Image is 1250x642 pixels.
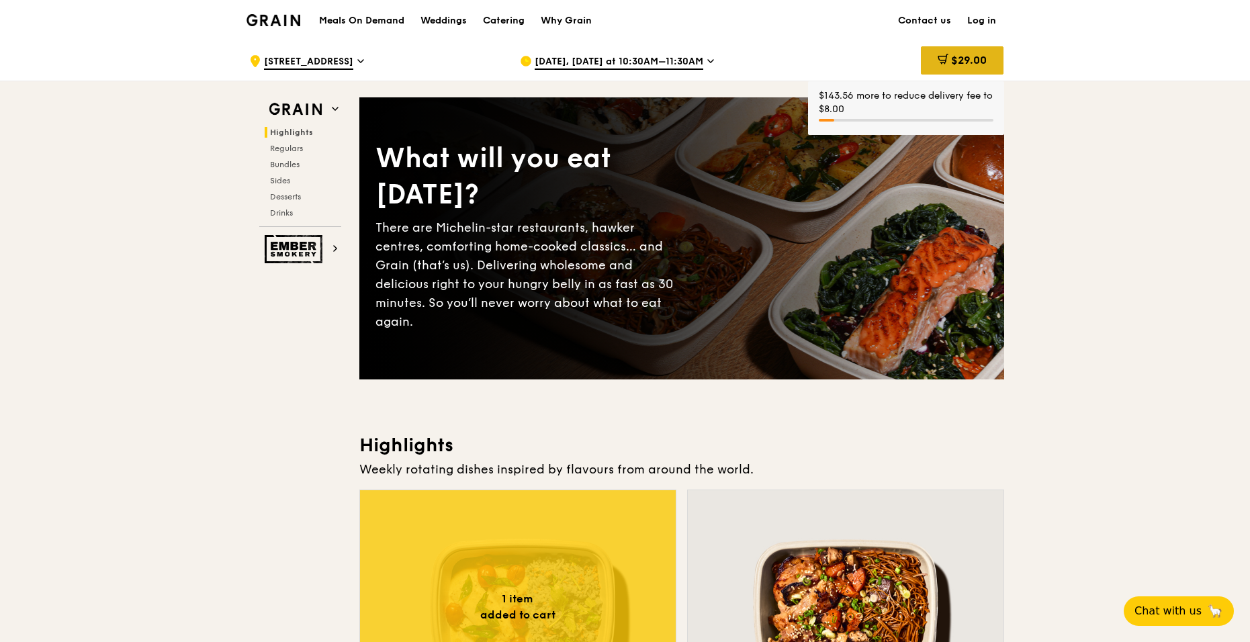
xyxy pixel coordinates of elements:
h1: Meals On Demand [319,14,404,28]
span: 🦙 [1207,603,1223,619]
a: Why Grain [533,1,600,41]
span: [DATE], [DATE] at 10:30AM–11:30AM [535,55,703,70]
h3: Highlights [359,433,1004,457]
div: Weddings [420,1,467,41]
span: [STREET_ADDRESS] [264,55,353,70]
img: Ember Smokery web logo [265,235,326,263]
span: Drinks [270,208,293,218]
span: $29.00 [951,54,987,66]
a: Contact us [890,1,959,41]
span: Sides [270,176,290,185]
div: Weekly rotating dishes inspired by flavours from around the world. [359,460,1004,479]
div: Catering [483,1,525,41]
div: What will you eat [DATE]? [375,140,682,213]
a: Catering [475,1,533,41]
span: Bundles [270,160,300,169]
span: Regulars [270,144,303,153]
div: There are Michelin-star restaurants, hawker centres, comforting home-cooked classics… and Grain (... [375,218,682,331]
a: Weddings [412,1,475,41]
span: Desserts [270,192,301,201]
a: Log in [959,1,1004,41]
button: Chat with us🦙 [1124,596,1234,626]
span: Chat with us [1134,603,1202,619]
img: Grain [247,14,301,26]
img: Grain web logo [265,97,326,122]
span: Highlights [270,128,313,137]
div: Why Grain [541,1,592,41]
div: $143.56 more to reduce delivery fee to $8.00 [819,89,993,116]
